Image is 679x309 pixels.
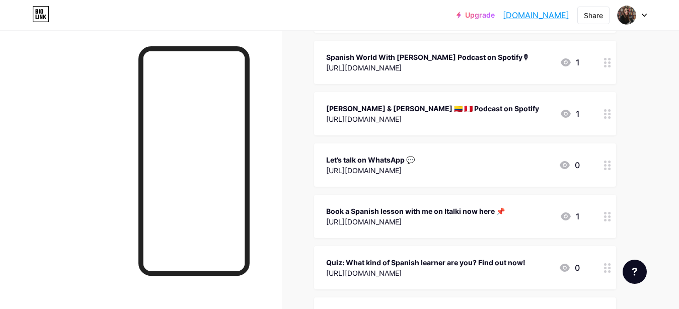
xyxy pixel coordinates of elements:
div: [URL][DOMAIN_NAME] [326,216,505,227]
div: 0 [559,262,580,274]
div: Share [584,10,603,21]
div: Book a Spanish lesson with me on Italki now here 📌 [326,206,505,216]
div: 1 [560,210,580,222]
div: 0 [559,159,580,171]
div: [URL][DOMAIN_NAME] [326,62,530,73]
div: Spanish World With [PERSON_NAME] Podcast on Spotify🎙 [326,52,530,62]
div: 1 [560,108,580,120]
div: [URL][DOMAIN_NAME] [326,165,415,176]
img: spanishwithmaria [617,6,636,25]
a: [DOMAIN_NAME] [503,9,569,21]
div: Let’s talk on WhatsApp 💬 [326,154,415,165]
div: [PERSON_NAME] & [PERSON_NAME] 🇨🇴 🇵🇪 Podcast on Spotify [326,103,539,114]
div: 1 [560,56,580,68]
div: Quiz: What kind of Spanish learner are you? Find out now! [326,257,525,268]
div: [URL][DOMAIN_NAME] [326,268,525,278]
a: Upgrade [457,11,495,19]
div: [URL][DOMAIN_NAME] [326,114,539,124]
